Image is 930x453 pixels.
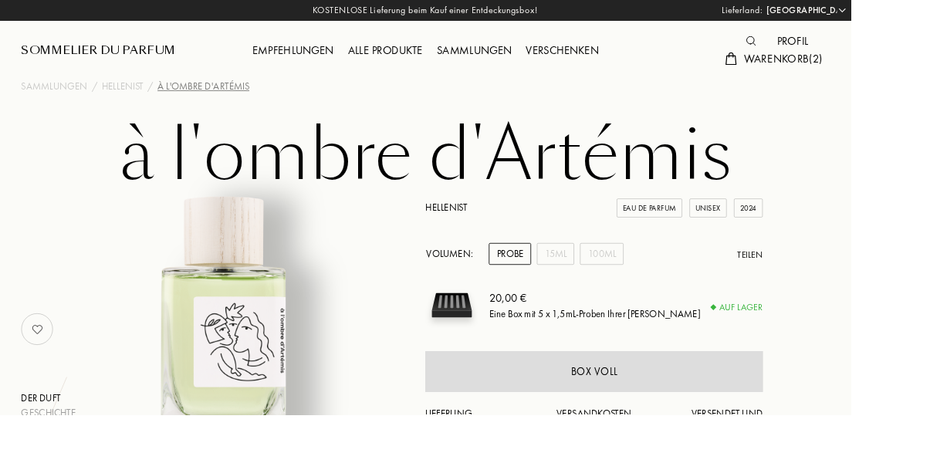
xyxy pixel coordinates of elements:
[567,46,662,63] a: Verschenken
[534,265,580,289] div: Probe
[788,4,834,19] span: Lieferland:
[587,265,627,289] div: 15mL
[25,344,56,375] img: no_like_p.png
[111,86,157,103] a: Hellenist
[534,335,765,351] div: Eine Box mit 5 x 1,5mL-Proben Ihrer [PERSON_NAME]
[373,46,470,66] div: Alle Produkte
[841,36,891,52] a: Profil
[534,316,765,335] div: 20,00 €
[674,217,746,238] div: Eau de Parfum
[100,86,107,103] div: /
[802,217,834,238] div: 2024
[567,46,662,66] div: Verschenken
[793,57,805,71] img: cart.svg
[465,305,522,363] img: sample box
[813,56,899,73] span: Warenkorb ( 2 )
[465,265,525,289] div: Volumen:
[634,265,681,289] div: 100mL
[373,46,470,63] a: Alle Produkte
[161,86,167,103] div: /
[269,46,373,63] a: Empfehlungen
[841,35,891,56] div: Profil
[777,328,834,343] div: Auf Lager
[269,46,373,66] div: Empfehlungen
[806,271,834,286] div: Teilen
[470,46,567,63] a: Sammlungen
[23,427,83,443] div: Der Duft
[753,217,794,238] div: Unisex
[465,219,510,233] a: Hellenist
[815,39,826,50] img: search_icn.svg
[172,86,272,103] div: à l'ombre d'Artémis
[23,86,96,103] a: Sammlungen
[624,397,675,415] div: Box voll
[79,127,851,211] h1: à l'ombre d'Artémis
[470,46,567,66] div: Sammlungen
[23,46,191,65] a: Sommelier du Parfum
